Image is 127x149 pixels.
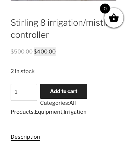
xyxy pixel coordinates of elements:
[11,100,87,115] span: Categories: , ,
[11,17,116,41] h1: Stirling 8 irrigation/misting controller
[11,84,37,101] input: Product quantity
[11,134,40,140] a: Description
[11,48,33,55] bdi: 500.00
[34,48,37,55] span: $
[100,4,110,14] span: 0
[11,67,116,76] p: 2 in stock
[40,84,87,99] button: Add to cart
[11,48,14,55] span: $
[34,48,56,55] bdi: 400.00
[63,109,87,115] a: Irrigation
[35,109,62,115] a: Equipment
[11,100,76,115] a: All Products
